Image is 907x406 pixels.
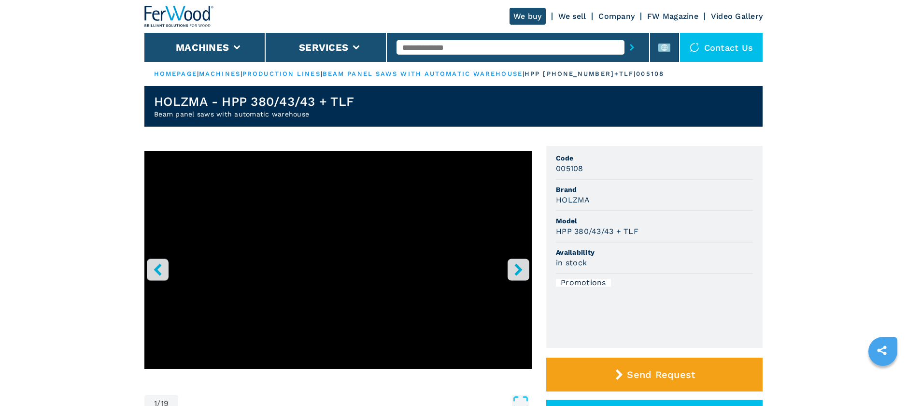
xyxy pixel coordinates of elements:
a: sharethis [870,338,894,362]
p: hpp [PHONE_NUMBER]+tlf | [524,70,636,78]
button: Machines [176,42,229,53]
span: | [321,70,323,77]
div: Promotions [556,279,611,287]
a: We sell [558,12,586,21]
a: FW Magazine [647,12,698,21]
iframe: YouTube video player [144,151,532,369]
a: beam panel saws with automatic warehouse [323,70,523,77]
h2: Beam panel saws with automatic warehouse [154,109,354,119]
div: Go to Slide 1 [144,151,532,385]
span: Availability [556,247,753,257]
span: | [241,70,242,77]
a: machines [199,70,241,77]
span: Brand [556,185,753,194]
span: Send Request [627,369,695,380]
p: 005108 [636,70,664,78]
img: Ferwood [144,6,214,27]
span: | [523,70,524,77]
h3: HOLZMA [556,194,590,205]
button: right-button [508,259,529,280]
button: submit-button [624,36,639,58]
a: HOMEPAGE [154,70,197,77]
h3: in stock [556,257,587,268]
button: Services [299,42,348,53]
a: Company [598,12,635,21]
a: We buy [510,8,546,25]
a: Video Gallery [711,12,763,21]
span: | [197,70,199,77]
span: Model [556,216,753,226]
button: Send Request [546,358,763,391]
h3: HPP 380/43/43 + TLF [556,226,638,237]
h1: HOLZMA - HPP 380/43/43 + TLF [154,94,354,109]
button: left-button [147,259,169,280]
img: Contact us [690,43,699,52]
h3: 005108 [556,163,583,174]
div: Contact us [680,33,763,62]
a: production lines [242,70,321,77]
iframe: Chat [866,362,900,399]
span: Code [556,153,753,163]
